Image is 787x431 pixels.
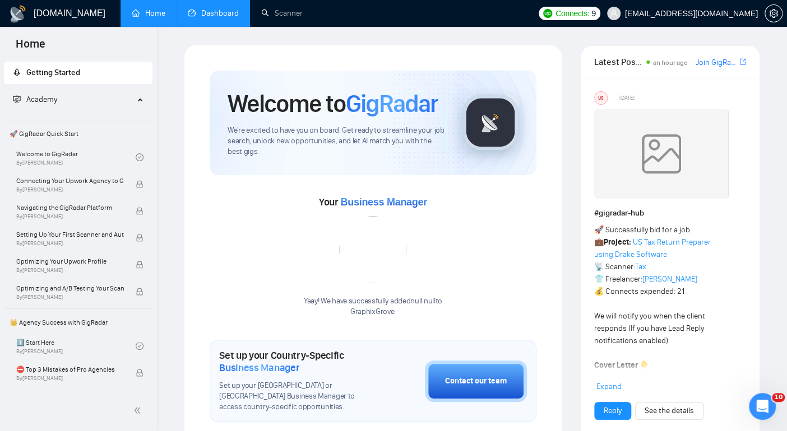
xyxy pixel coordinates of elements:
span: lock [136,288,143,296]
a: See the details [645,405,694,417]
span: By [PERSON_NAME] [16,213,124,220]
span: By [PERSON_NAME] [16,240,124,247]
span: Getting Started [26,68,80,77]
span: By [PERSON_NAME] [16,294,124,301]
a: export [739,57,746,67]
span: GigRadar [346,88,438,119]
iframe: Intercom live chat [749,393,776,420]
a: homeHome [132,8,165,18]
h1: # gigradar-hub [594,207,746,219]
span: Optimizing Your Upwork Profile [16,256,124,267]
span: ⛔ Top 3 Mistakes of Pro Agencies [16,364,124,375]
a: [PERSON_NAME] [642,274,697,284]
img: weqQh+iSagEgQAAAABJRU5ErkJggg== [594,109,729,199]
span: By [PERSON_NAME] [16,186,124,193]
div: US [595,92,607,104]
strong: Project: [604,237,631,247]
span: Optimizing and A/B Testing Your Scanner for Better Results [16,283,124,294]
span: Set up your [GEOGRAPHIC_DATA] or [GEOGRAPHIC_DATA] Business Manager to access country-specific op... [219,381,369,413]
span: fund-projection-screen [13,95,21,103]
span: Academy [13,95,57,104]
h1: Set up your Country-Specific [219,349,369,374]
span: [DATE] [619,93,635,103]
a: US Tax Return Preparer using Drake Software [594,237,711,259]
span: user [610,10,618,17]
span: By [PERSON_NAME] [16,267,124,274]
span: Setting Up Your First Scanner and Auto-Bidder [16,229,124,240]
span: check-circle [136,153,143,161]
li: Getting Started [4,62,152,84]
h1: Welcome to [228,88,438,119]
span: setting [765,9,782,18]
span: 9 [591,7,596,20]
span: an hour ago [653,59,688,67]
span: Connecting Your Upwork Agency to GigRadar [16,175,124,186]
span: check-circle [136,342,143,350]
span: double-left [133,405,145,416]
a: Tax [635,262,646,271]
img: gigradar-logo.png [462,95,519,151]
a: 1️⃣ Start HereBy[PERSON_NAME] [16,334,136,358]
a: searchScanner [261,8,303,18]
span: By [PERSON_NAME] [16,375,124,382]
button: Reply [594,402,631,420]
span: Business Manager [340,196,427,208]
img: logo [9,5,27,23]
span: Your [319,196,427,208]
a: Welcome to GigRadarBy[PERSON_NAME] [16,145,136,170]
a: setting [765,9,783,18]
span: Expand [596,382,622,391]
img: error [339,216,406,283]
p: GraphixGrove . [304,307,442,317]
span: Connects: [555,7,589,20]
img: upwork-logo.png [543,9,552,18]
a: Join GigRadar Slack Community [696,57,737,69]
span: rocket [13,68,21,76]
span: Navigating the GigRadar Platform [16,202,124,213]
button: Contact our team [425,360,527,402]
button: See the details [635,402,703,420]
span: 👑 Agency Success with GigRadar [5,311,151,334]
span: 🚀 GigRadar Quick Start [5,123,151,145]
div: Contact our team [445,375,507,387]
div: Yaay! We have successfully added null null to [304,296,442,317]
span: lock [136,261,143,269]
span: lock [136,369,143,377]
a: dashboardDashboard [188,8,239,18]
span: export [739,57,746,66]
span: Latest Posts from the GigRadar Community [594,55,643,69]
span: Academy [26,95,57,104]
span: lock [136,207,143,215]
span: Home [7,36,54,59]
span: 10 [772,393,785,402]
span: Business Manager [219,362,299,374]
span: lock [136,180,143,188]
span: We're excited to have you on board. Get ready to streamline your job search, unlock new opportuni... [228,125,445,157]
span: lock [136,234,143,242]
a: Reply [604,405,622,417]
button: setting [765,4,783,22]
strong: Cover Letter 👇 [594,360,649,370]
